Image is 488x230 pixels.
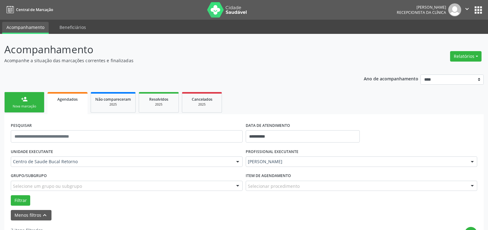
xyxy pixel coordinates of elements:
label: UNIDADE EXECUTANTE [11,147,53,156]
span: Selecione um grupo ou subgrupo [13,183,82,189]
div: 2025 [95,102,131,107]
div: Nova marcação [9,104,40,109]
label: DATA DE ATENDIMENTO [246,121,290,130]
div: person_add [21,96,28,103]
img: img [448,3,461,16]
span: [PERSON_NAME] [248,159,465,165]
div: 2025 [187,102,217,107]
span: Recepcionista da clínica [397,10,446,15]
button: Relatórios [450,51,482,62]
a: Beneficiários [55,22,90,33]
button:  [461,3,473,16]
p: Ano de acompanhamento [364,75,418,82]
i: keyboard_arrow_up [41,212,48,219]
button: apps [473,5,484,15]
div: 2025 [143,102,174,107]
a: Acompanhamento [2,22,49,34]
label: PESQUISAR [11,121,32,130]
span: Centro de Saude Bucal Retorno [13,159,230,165]
span: Não compareceram [95,97,131,102]
label: Item de agendamento [246,171,291,181]
span: Selecionar procedimento [248,183,300,189]
button: Filtrar [11,195,30,206]
span: Agendados [57,97,78,102]
label: PROFISSIONAL EXECUTANTE [246,147,298,156]
a: Central de Marcação [4,5,53,15]
button: Menos filtroskeyboard_arrow_up [11,210,51,221]
p: Acompanhamento [4,42,340,57]
div: [PERSON_NAME] [397,5,446,10]
p: Acompanhe a situação das marcações correntes e finalizadas [4,57,340,64]
span: Cancelados [192,97,212,102]
label: Grupo/Subgrupo [11,171,47,181]
span: Central de Marcação [16,7,53,12]
span: Resolvidos [149,97,168,102]
i:  [464,6,470,12]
